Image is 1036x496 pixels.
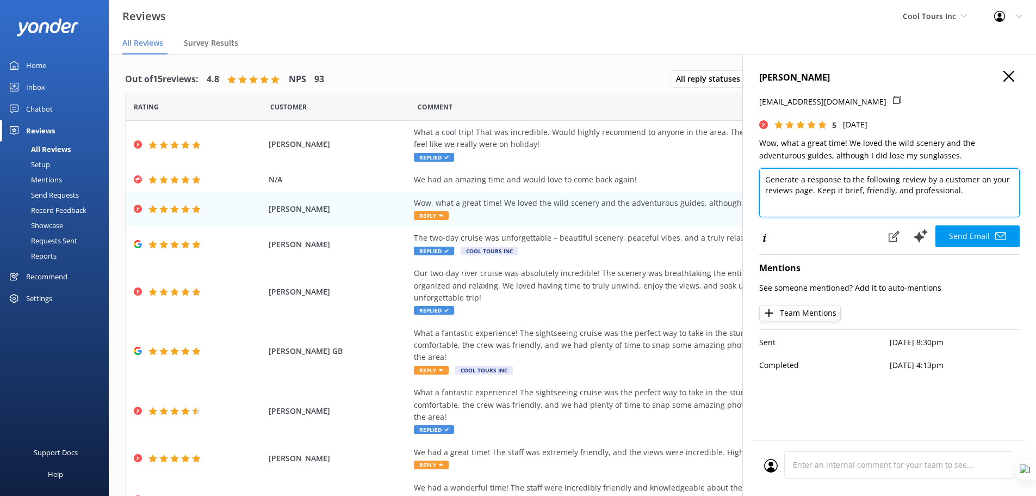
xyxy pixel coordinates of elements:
[414,126,909,151] div: What a cool trip! That was incredible. Would highly recommend to anyone in the area. The staff we...
[7,203,86,218] div: Record Feedback
[7,172,109,187] a: Mentions
[269,405,409,417] span: [PERSON_NAME]
[7,233,77,248] div: Requests Sent
[759,305,841,321] button: Team Mentions
[414,425,454,434] span: Replied
[269,174,409,186] span: N/A
[414,247,454,255] span: Replied
[414,197,909,209] div: Wow, what a great time! We loved the wild scenery and the adventurous guides, although I did lose...
[7,142,71,157] div: All Reviews
[26,120,55,142] div: Reviews
[414,327,909,364] div: What a fantastic experience! The sightseeing cruise was the perfect way to take in the stunning v...
[832,120,836,130] span: 5
[461,247,518,255] span: Cool Tours Inc
[7,187,109,203] a: Send Requests
[414,211,449,220] span: Reply
[7,248,109,264] a: Reports
[759,71,1020,85] h4: [PERSON_NAME]
[269,238,409,250] span: [PERSON_NAME]
[414,306,454,315] span: Replied
[414,174,909,186] div: We had an amazing time and would love to come back again!
[759,96,886,108] p: [EMAIL_ADDRESS][DOMAIN_NAME]
[759,359,890,371] p: Completed
[122,8,166,25] h3: Reviews
[7,157,50,172] div: Setup
[414,446,909,458] div: We had a great time! The staff was extremely friendly, and the views were incredible. Highly reco...
[7,233,109,248] a: Requests Sent
[7,203,109,218] a: Record Feedback
[759,137,1020,162] p: Wow, what a great time! We loved the wild scenery and the adventurous guides, although I did lose...
[759,336,890,348] p: Sent
[26,54,46,76] div: Home
[890,336,1020,348] p: [DATE] 8:30pm
[26,76,45,98] div: Inbox
[7,218,109,233] a: Showcase
[26,266,67,287] div: Recommend
[764,459,778,473] img: user_profile.svg
[414,461,449,469] span: Reply
[7,172,62,187] div: Mentions
[843,119,867,131] p: [DATE]
[270,102,307,112] span: Date
[26,98,53,120] div: Chatbot
[418,102,452,112] span: Question
[759,282,1020,294] p: See someone mentioned? Add it to auto-mentions
[269,345,409,357] span: [PERSON_NAME] GB
[7,218,63,233] div: Showcase
[759,261,1020,275] h4: Mentions
[759,168,1020,217] textarea: Generate a response to the following review by a customer on your reviews page. Keep it brief, fr...
[269,452,409,464] span: [PERSON_NAME]
[269,203,409,215] span: [PERSON_NAME]
[414,153,454,162] span: Replied
[935,225,1020,247] button: Send Email
[414,366,449,375] span: Reply
[289,72,306,87] h4: NPS
[314,72,324,87] h4: 93
[1003,71,1014,83] button: Close
[34,442,78,463] div: Support Docs
[414,387,909,423] div: What a fantastic experience! The sightseeing cruise was the perfect way to take in the stunning v...
[676,73,747,85] span: All reply statuses
[16,19,79,36] img: yonder-white-logo.png
[414,232,909,244] div: The two-day cruise was unforgettable – beautiful scenery, peaceful vibes, and a truly relaxing ge...
[414,267,909,304] div: Our two-day river cruise was absolutely incredible! The scenery was breathtaking the entire way, ...
[269,286,409,298] span: [PERSON_NAME]
[7,187,79,203] div: Send Requests
[125,72,198,87] h4: Out of 15 reviews:
[26,287,52,309] div: Settings
[890,359,1020,371] p: [DATE] 4:13pm
[7,157,109,172] a: Setup
[122,38,163,48] span: All Reviews
[455,366,513,375] span: Cool Tours Inc
[134,102,159,112] span: Date
[48,463,63,485] div: Help
[903,11,956,21] span: Cool Tours Inc
[7,248,57,264] div: Reports
[207,72,219,87] h4: 4.8
[7,142,109,157] a: All Reviews
[184,38,238,48] span: Survey Results
[269,138,409,150] span: [PERSON_NAME]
